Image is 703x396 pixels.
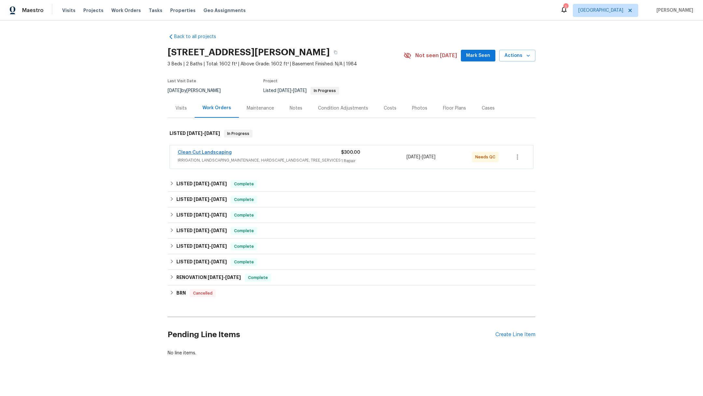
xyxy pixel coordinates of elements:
button: Actions [499,50,535,62]
h6: BRN [176,289,186,297]
div: by [PERSON_NAME] [168,87,228,95]
span: [DATE] [194,228,209,233]
span: Complete [245,274,270,281]
div: No line items. [168,350,535,356]
span: [DATE] [211,259,227,264]
h6: LISTED [176,227,227,235]
span: Not seen [DATE] [415,52,457,59]
div: Notes [290,105,302,112]
span: Cancelled [190,290,215,297]
div: Maintenance [247,105,274,112]
span: Geo Assignments [203,7,246,14]
span: [DATE] [211,213,227,217]
div: LISTED [DATE]-[DATE]Complete [168,223,535,239]
div: Cases [482,105,495,112]
h6: LISTED [176,258,227,266]
div: 1 [563,4,568,10]
a: Clean Cut Landscaping [178,150,232,155]
span: Maestro [22,7,44,14]
button: Mark Seen [461,50,495,62]
span: - [194,244,227,248]
div: LISTED [DATE]-[DATE]Complete [168,192,535,207]
span: Actions [504,52,530,60]
span: [DATE] [211,181,227,186]
div: BRN Cancelled [168,285,535,301]
span: [DATE] [194,181,209,186]
span: 3 Beds | 2 Baths | Total: 1602 ft² | Above Grade: 1602 ft² | Basement Finished: N/A | 1984 [168,61,404,67]
h6: LISTED [176,211,227,219]
span: [PERSON_NAME] [654,7,693,14]
span: Visits [62,7,76,14]
span: [DATE] [211,228,227,233]
span: Mark Seen [466,52,490,60]
h2: [STREET_ADDRESS][PERSON_NAME] [168,49,330,56]
div: LISTED [DATE]-[DATE]Complete [168,254,535,270]
span: [DATE] [422,155,435,159]
span: Complete [231,196,256,203]
h6: RENOVATION [176,274,241,282]
span: Complete [231,181,256,187]
span: [DATE] [225,275,241,280]
span: Projects [83,7,103,14]
span: [DATE] [194,213,209,217]
span: - [278,88,307,93]
span: [DATE] [278,88,291,93]
h6: LISTED [176,243,227,250]
span: [DATE] [194,244,209,248]
div: LISTED [DATE]-[DATE]Complete [168,239,535,254]
span: - [194,181,227,186]
div: LISTED [DATE]-[DATE]In Progress [168,123,535,144]
div: LISTED [DATE]-[DATE]Complete [168,176,535,192]
div: Floor Plans [443,105,466,112]
div: Costs [384,105,396,112]
button: Copy Address [330,46,341,58]
span: [DATE] [194,259,209,264]
div: Condition Adjustments [318,105,368,112]
span: Complete [231,243,256,250]
span: IRRIGATION, LANDSCAPING_MAINTENANCE, HARDSCAPE_LANDSCAPE, TREE_SERVICES [178,157,341,164]
span: [DATE] [208,275,223,280]
span: [DATE] [187,131,202,136]
a: Back to all projects [168,33,230,40]
span: - [194,213,227,217]
h2: Pending Line Items [168,320,495,350]
div: RENOVATION [DATE]-[DATE]Complete [168,270,535,285]
div: Work Orders [202,105,231,111]
span: $300.00 [341,150,360,155]
span: In Progress [311,89,338,93]
span: - [194,259,227,264]
span: - [194,228,227,233]
span: Last Visit Date [168,79,196,83]
h6: LISTED [176,180,227,188]
span: Listed [263,88,339,93]
span: [GEOGRAPHIC_DATA] [578,7,623,14]
h6: LISTED [176,196,227,204]
span: Complete [231,228,256,234]
span: In Progress [225,130,252,137]
div: Create Line Item [495,332,535,338]
span: Work Orders [111,7,141,14]
span: - [187,131,220,136]
span: [DATE] [293,88,307,93]
span: - [407,154,435,160]
div: LISTED [DATE]-[DATE]Complete [168,207,535,223]
span: Needs QC [475,154,498,160]
span: Project [263,79,278,83]
span: - [194,197,227,202]
span: [DATE] [204,131,220,136]
span: - [208,275,241,280]
span: [DATE] [168,88,181,93]
span: [DATE] [211,197,227,202]
div: 1 Repair [341,158,407,164]
span: Complete [231,259,256,265]
span: [DATE] [211,244,227,248]
span: [DATE] [407,155,420,159]
span: Complete [231,212,256,218]
div: Visits [175,105,187,112]
span: Properties [170,7,196,14]
h6: LISTED [170,130,220,138]
span: [DATE] [194,197,209,202]
div: Photos [412,105,427,112]
span: Tasks [149,8,162,13]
